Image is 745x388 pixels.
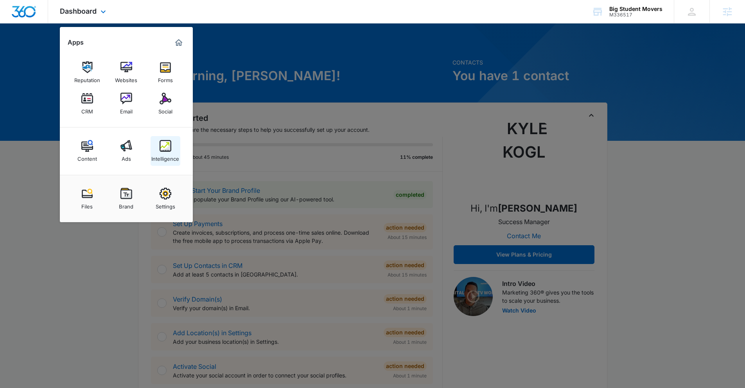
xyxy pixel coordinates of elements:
a: Ads [111,136,141,166]
div: Settings [156,199,175,210]
div: Intelligence [151,152,179,162]
div: Websites [115,73,137,83]
a: CRM [72,89,102,119]
a: Files [72,184,102,214]
div: Ads [122,152,131,162]
a: Websites [111,57,141,87]
div: Social [158,104,172,115]
div: Content [77,152,97,162]
div: Brand [119,199,133,210]
a: Social [151,89,180,119]
div: account id [609,12,662,18]
a: Forms [151,57,180,87]
span: Dashboard [60,7,97,15]
a: Brand [111,184,141,214]
div: account name [609,6,662,12]
a: Content [72,136,102,166]
div: Reputation [74,73,100,83]
a: Marketing 360® Dashboard [172,36,185,49]
a: Settings [151,184,180,214]
div: Forms [158,73,173,83]
div: CRM [81,104,93,115]
a: Email [111,89,141,119]
div: Files [81,199,93,210]
a: Intelligence [151,136,180,166]
h2: Apps [68,39,84,46]
a: Reputation [72,57,102,87]
div: Email [120,104,133,115]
